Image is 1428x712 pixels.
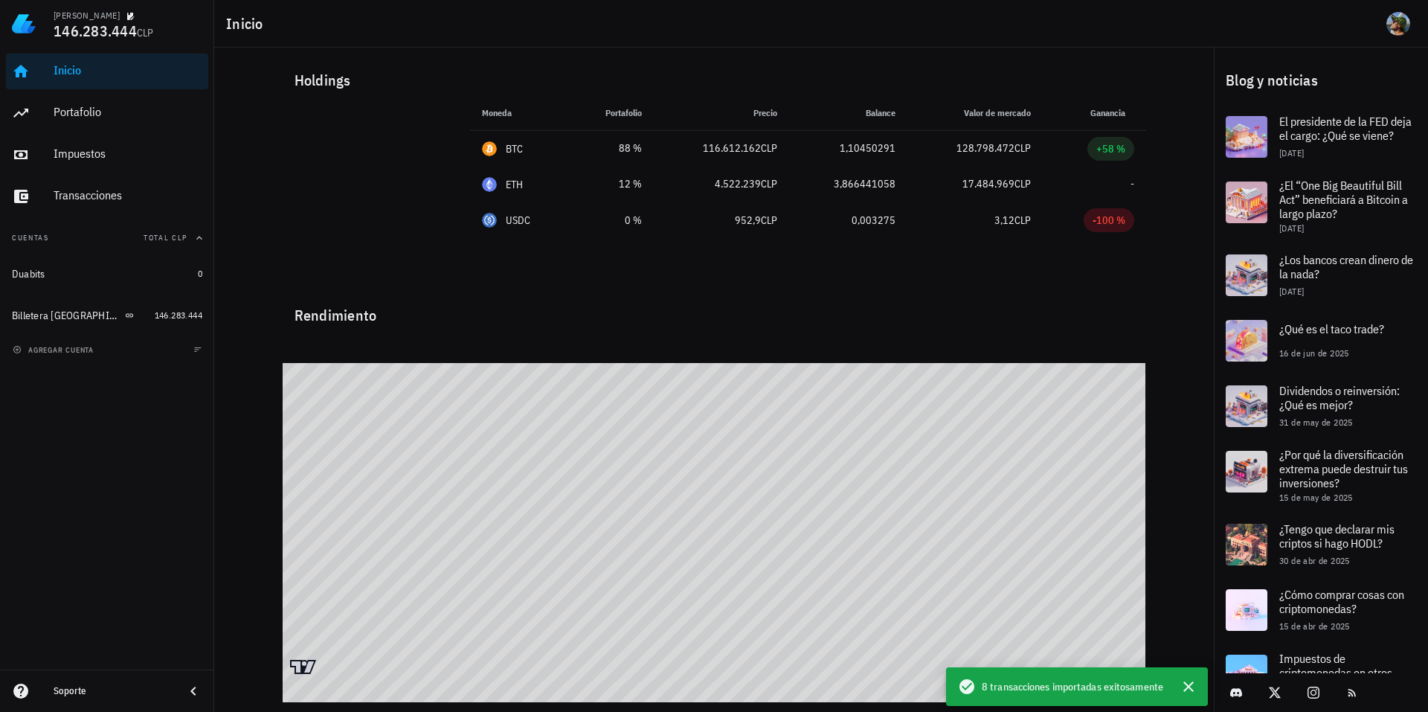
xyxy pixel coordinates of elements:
span: 31 de may de 2025 [1279,417,1353,428]
span: 8 transacciones importadas exitosamente [982,679,1163,695]
th: Balance [789,95,907,131]
h1: Inicio [226,12,269,36]
a: Billetera [GEOGRAPHIC_DATA] 146.283.444 [6,298,208,333]
a: ¿Los bancos crean dinero de la nada? [DATE] [1214,243,1428,308]
a: ¿Cómo comprar cosas con criptomonedas? 15 de abr de 2025 [1214,577,1428,643]
div: 1,10450291 [801,141,895,156]
div: USDC [506,213,531,228]
span: 116.612.162 [703,141,761,155]
div: Transacciones [54,188,202,202]
span: 146.283.444 [155,310,202,321]
div: avatar [1386,12,1410,36]
span: 17.484.969 [962,177,1014,190]
span: ¿El “One Big Beautiful Bill Act” beneficiará a Bitcoin a largo plazo? [1279,178,1408,221]
span: 15 de abr de 2025 [1279,620,1350,632]
span: CLP [1014,177,1031,190]
div: Soporte [54,685,173,697]
span: ¿Cómo comprar cosas con criptomonedas? [1279,587,1404,616]
span: CLP [1014,141,1031,155]
a: Duabits 0 [6,256,208,292]
div: ETH [506,177,524,192]
span: 952,9 [735,214,761,227]
span: - [1130,177,1134,190]
a: ¿Tengo que declarar mis criptos si hago HODL? 30 de abr de 2025 [1214,512,1428,577]
a: Impuestos [6,137,208,173]
a: Transacciones [6,179,208,214]
a: ¿El “One Big Beautiful Bill Act” beneficiará a Bitcoin a largo plazo? [DATE] [1214,170,1428,243]
button: agregar cuenta [9,342,100,357]
button: CuentasTotal CLP [6,220,208,256]
a: Dividendos o reinversión: ¿Qué es mejor? 31 de may de 2025 [1214,373,1428,439]
div: -100 % [1093,213,1125,228]
span: Ganancia [1090,107,1134,118]
img: LedgiFi [12,12,36,36]
div: 3,866441058 [801,176,895,192]
div: [PERSON_NAME] [54,10,120,22]
span: 0 [198,268,202,279]
span: 4.522.239 [715,177,761,190]
div: 12 % [582,176,642,192]
span: [DATE] [1279,147,1304,158]
span: 16 de jun de 2025 [1279,347,1349,359]
span: 30 de abr de 2025 [1279,555,1350,566]
div: Impuestos [54,147,202,161]
div: Blog y noticias [1214,57,1428,104]
div: ETH-icon [482,177,497,192]
div: BTC-icon [482,141,497,156]
a: ¿Qué es el taco trade? 16 de jun de 2025 [1214,308,1428,373]
span: CLP [761,141,777,155]
div: 0 % [582,213,642,228]
div: 0,003275 [801,213,895,228]
div: Portafolio [54,105,202,119]
span: CLP [1014,214,1031,227]
a: El presidente de la FED deja el cargo: ¿Qué se viene? [DATE] [1214,104,1428,170]
span: 146.283.444 [54,21,137,41]
span: Total CLP [144,233,187,243]
span: 15 de may de 2025 [1279,492,1353,503]
span: CLP [137,26,154,39]
a: ¿Por qué la diversificación extrema puede destruir tus inversiones? 15 de may de 2025 [1214,439,1428,512]
th: Portafolio [570,95,654,131]
div: Billetera [GEOGRAPHIC_DATA] [12,310,122,322]
div: Inicio [54,63,202,77]
span: El presidente de la FED deja el cargo: ¿Qué se viene? [1279,114,1412,143]
span: ¿Qué es el taco trade? [1279,321,1384,336]
div: Rendimiento [283,292,1146,327]
span: CLP [761,214,777,227]
div: Holdings [283,57,1146,104]
span: [DATE] [1279,222,1304,234]
th: Precio [654,95,789,131]
span: agregar cuenta [16,345,94,355]
a: Portafolio [6,95,208,131]
span: ¿Por qué la diversificación extrema puede destruir tus inversiones? [1279,447,1408,490]
div: 88 % [582,141,642,156]
span: 3,12 [994,214,1014,227]
th: Moneda [470,95,570,131]
div: BTC [506,141,524,156]
span: [DATE] [1279,286,1304,297]
span: ¿Tengo que declarar mis criptos si hago HODL? [1279,522,1395,551]
span: ¿Los bancos crean dinero de la nada? [1279,252,1413,281]
span: 128.798.472 [956,141,1014,155]
span: CLP [761,177,777,190]
div: Duabits [12,268,45,280]
th: Valor de mercado [907,95,1043,131]
div: USDC-icon [482,213,497,228]
a: Inicio [6,54,208,89]
div: +58 % [1096,141,1125,156]
a: Charting by TradingView [290,660,316,674]
span: Dividendos o reinversión: ¿Qué es mejor? [1279,383,1400,412]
